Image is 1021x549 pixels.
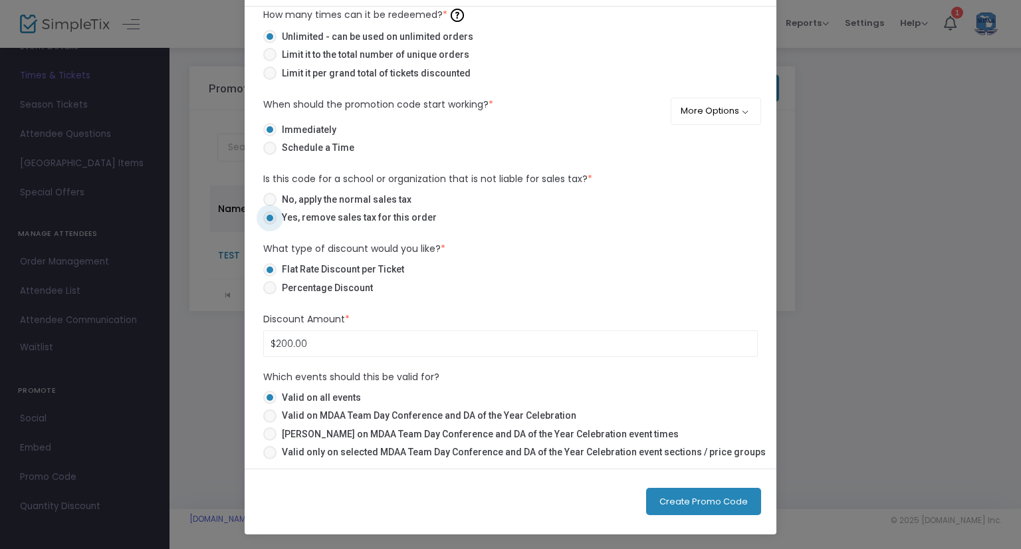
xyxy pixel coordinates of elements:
span: Immediately [277,123,336,137]
img: question-mark [451,9,464,22]
label: Which events should this be valid for? [263,370,439,384]
span: Unlimited - can be used on unlimited orders [277,30,473,44]
span: Yes, remove sales tax for this order [277,211,437,225]
button: Create Promo Code [646,488,761,515]
span: Percentage Discount [277,281,373,295]
label: Discount Amount [263,312,350,326]
span: Flat Rate Discount per Ticket [277,263,404,276]
span: Limit it per grand total of tickets discounted [277,66,471,80]
button: More Options [671,98,762,125]
span: Schedule a Time [277,141,354,155]
span: [PERSON_NAME] on MDAA Team Day Conference and DA of the Year Celebration event times [277,427,679,441]
span: Valid on MDAA Team Day Conference and DA of the Year Celebration [277,409,576,423]
span: Is this code for a school or organization that is not liable for sales tax? [263,172,592,185]
span: Valid on all events [277,391,361,405]
label: What type of discount would you like? [263,242,445,256]
label: When should the promotion code start working? [263,98,493,112]
span: How many times can it be redeemed? [263,8,467,21]
span: No, apply the normal sales tax [277,193,411,207]
span: Valid only on selected MDAA Team Day Conference and DA of the Year Celebration event sections / p... [277,445,766,459]
span: Limit it to the total number of unique orders [277,48,469,62]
